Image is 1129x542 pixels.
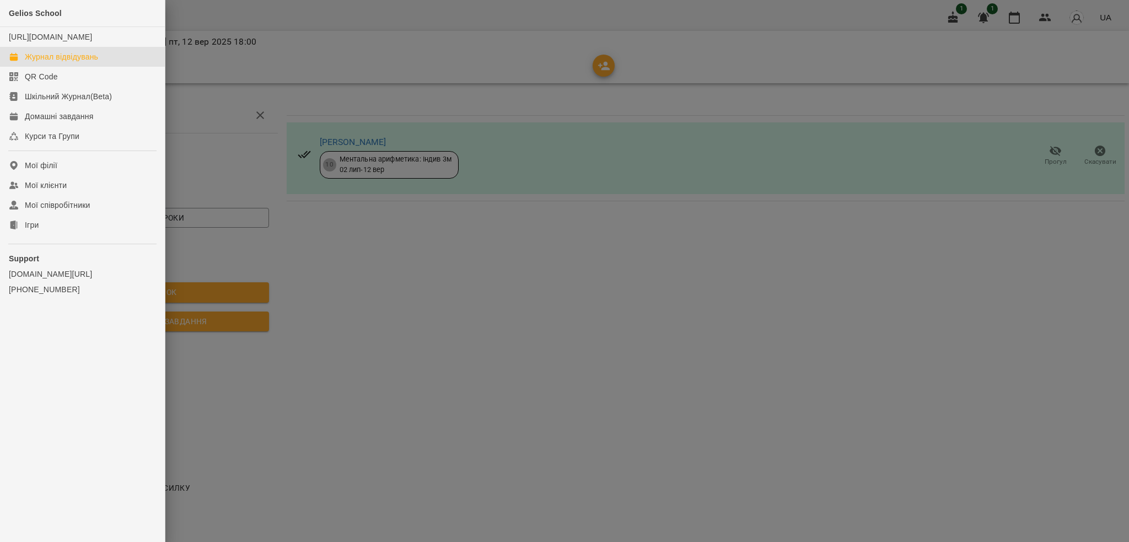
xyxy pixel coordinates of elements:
[25,71,58,82] div: QR Code
[25,160,57,171] div: Мої філії
[9,284,156,295] a: [PHONE_NUMBER]
[25,51,98,62] div: Журнал відвідувань
[9,253,156,264] p: Support
[25,111,93,122] div: Домашні завдання
[25,219,39,230] div: Ігри
[9,269,156,280] a: [DOMAIN_NAME][URL]
[25,91,112,102] div: Шкільний Журнал(Beta)
[9,33,92,41] a: [URL][DOMAIN_NAME]
[25,180,67,191] div: Мої клієнти
[25,200,90,211] div: Мої співробітники
[25,131,79,142] div: Курси та Групи
[9,9,62,18] span: Gelios School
